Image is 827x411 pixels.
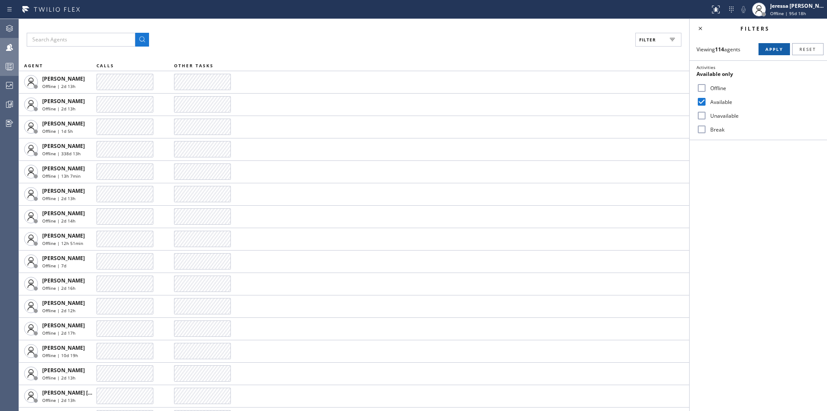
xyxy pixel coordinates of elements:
span: Offline | 2d 14h [42,218,75,224]
button: Apply [759,43,790,55]
span: OTHER TASKS [174,63,214,69]
span: Reset [799,46,816,52]
span: Available only [696,70,733,78]
span: [PERSON_NAME] [42,277,85,284]
span: Offline | 1d 5h [42,128,73,134]
span: [PERSON_NAME] [42,142,85,150]
span: [PERSON_NAME] [42,254,85,262]
span: [PERSON_NAME] [42,165,85,172]
span: Offline | 2d 13h [42,375,75,381]
button: Mute [737,3,749,16]
span: Offline | 338d 13h [42,151,81,157]
div: Activities [696,64,820,70]
span: [PERSON_NAME] [42,97,85,105]
label: Unavailable [707,112,820,119]
div: Jeressa [PERSON_NAME] [770,2,824,9]
span: Offline | 2d 16h [42,285,75,291]
span: [PERSON_NAME] [42,299,85,307]
label: Break [707,126,820,133]
span: [PERSON_NAME] [42,187,85,195]
span: Filters [740,25,770,32]
span: [PERSON_NAME] [42,75,85,82]
span: Offline | 2d 17h [42,330,75,336]
span: Offline | 95d 18h [770,10,806,16]
span: Offline | 10d 19h [42,352,78,358]
span: [PERSON_NAME] [42,367,85,374]
label: Offline [707,85,820,92]
span: Filter [639,37,656,43]
span: [PERSON_NAME] [42,232,85,239]
input: Search Agents [27,33,135,47]
span: Offline | 7d [42,263,66,269]
span: Offline | 2d 13h [42,106,75,112]
button: Reset [792,43,824,55]
strong: 114 [715,46,724,53]
span: [PERSON_NAME] [PERSON_NAME] [42,389,129,396]
button: Filter [635,33,681,47]
span: [PERSON_NAME] [42,344,85,351]
label: Available [707,98,820,106]
span: Viewing agents [696,46,740,53]
span: Offline | 2d 12h [42,307,75,314]
span: Offline | 2d 13h [42,397,75,403]
span: Offline | 12h 51min [42,240,83,246]
span: Offline | 13h 7min [42,173,81,179]
span: [PERSON_NAME] [42,120,85,127]
span: Offline | 2d 13h [42,195,75,201]
span: CALLS [96,63,114,69]
span: [PERSON_NAME] [42,322,85,329]
span: Offline | 2d 13h [42,83,75,89]
span: AGENT [24,63,43,69]
span: Apply [765,46,783,52]
span: [PERSON_NAME] [42,210,85,217]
